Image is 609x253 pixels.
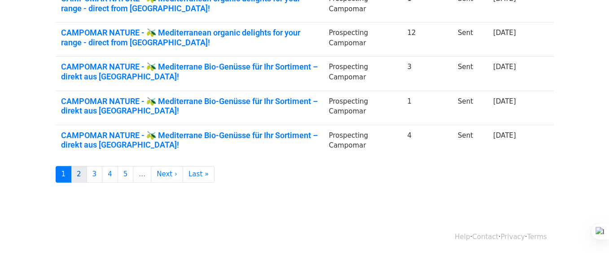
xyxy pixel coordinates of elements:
a: [DATE] [493,63,516,71]
td: Sent [452,57,488,91]
div: Chat-Widget [564,210,609,253]
a: CAMPOMAR NATURE - 🫒 Mediterranean organic delights for your range - direct from [GEOGRAPHIC_DATA]! [61,28,318,47]
a: CAMPOMAR NATURE - 🫒 Mediterrane Bio-Genüsse für Ihr Sortiment – direkt aus [GEOGRAPHIC_DATA]! [61,96,318,116]
td: Prospecting Campomar [324,91,402,125]
a: 5 [118,166,134,183]
a: [DATE] [493,131,516,140]
a: Help [455,233,470,241]
a: [DATE] [493,97,516,105]
td: 3 [402,57,452,91]
a: Next › [151,166,183,183]
td: Sent [452,22,488,57]
a: Contact [472,233,498,241]
td: Prospecting Campomar [324,125,402,159]
a: [DATE] [493,29,516,37]
a: 1 [56,166,72,183]
td: Sent [452,125,488,159]
a: 2 [71,166,87,183]
a: Privacy [500,233,525,241]
td: Prospecting Campomar [324,57,402,91]
td: 4 [402,125,452,159]
a: Last » [183,166,215,183]
td: Prospecting Campomar [324,22,402,57]
a: CAMPOMAR NATURE - 🫒 Mediterrane Bio-Genüsse für Ihr Sortiment – direkt aus [GEOGRAPHIC_DATA]! [61,62,318,81]
a: CAMPOMAR NATURE - 🫒 Mediterrane Bio-Genüsse für Ihr Sortiment – direkt aus [GEOGRAPHIC_DATA]! [61,131,318,150]
a: 4 [102,166,118,183]
td: 1 [402,91,452,125]
a: 3 [87,166,103,183]
td: Sent [452,91,488,125]
a: Terms [527,233,547,241]
iframe: Chat Widget [564,210,609,253]
td: 12 [402,22,452,57]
